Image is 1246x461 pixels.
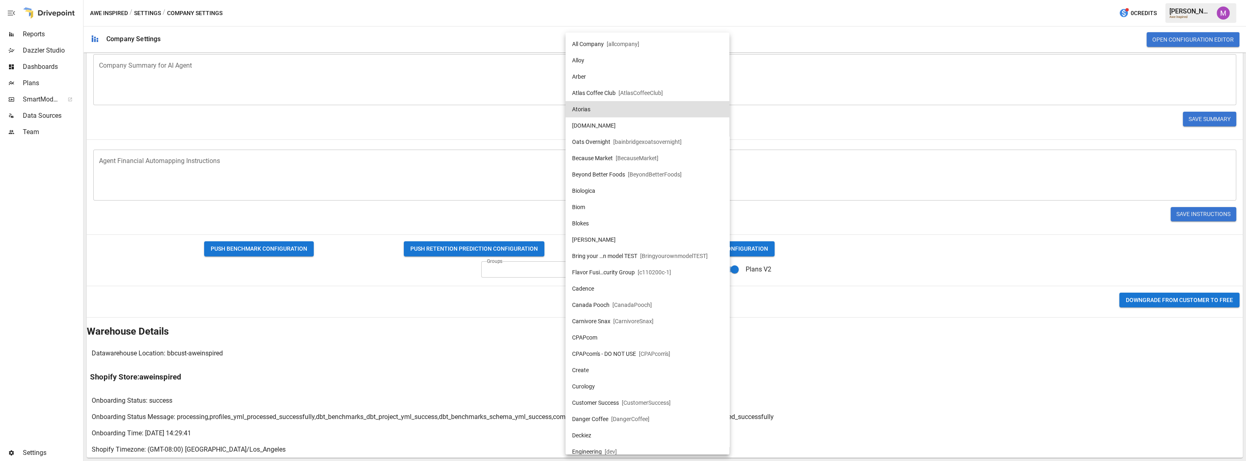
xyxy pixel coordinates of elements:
[572,105,590,114] span: Atorias
[572,366,589,375] span: Create
[612,301,652,309] span: [ CanadaPooch ]
[572,350,636,358] span: CPAPcom's - DO NOT USE
[572,121,616,130] span: [DOMAIN_NAME]
[572,40,604,49] span: All Company
[572,154,613,163] span: Because Market
[572,138,610,146] span: Oats Overnight
[572,203,585,212] span: Biom
[572,382,595,391] span: Curology
[639,350,670,358] span: [ CPAPcom's ]
[572,252,637,260] span: Bring your …n model TEST
[572,448,602,456] span: Engineering
[607,40,639,49] span: [ allcompany ]
[638,268,671,277] span: [ c110200c-1 ]
[616,154,658,163] span: [ BecauseMarket ]
[572,268,635,277] span: Flavor Fusi…curity Group
[572,56,584,65] span: Alloy
[640,252,708,260] span: [ BringyourownmodelTEST ]
[572,317,610,326] span: Carnivore Snax
[572,236,616,244] span: [PERSON_NAME]
[613,317,654,326] span: [ CarnivoreSnax ]
[622,399,671,407] span: [ CustomerSuccess ]
[572,399,619,407] span: Customer Success
[572,170,625,179] span: Beyond Better Foods
[611,415,649,424] span: [ DangerCoffee ]
[605,448,617,456] span: [ dev ]
[572,431,591,440] span: Deckiez
[572,187,595,195] span: Biologica
[572,73,586,81] span: Arber
[572,415,608,424] span: Danger Coffee
[572,333,597,342] span: CPAPcom
[572,219,589,228] span: Blokes
[619,89,663,97] span: [ AtlasCoffeeClub ]
[572,89,616,97] span: Atlas Coffee Club
[628,170,682,179] span: [ BeyondBetterFoods ]
[613,138,682,146] span: [ bainbridgexoatsovernight ]
[572,285,594,293] span: Cadence
[572,301,610,309] span: Canada Pooch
